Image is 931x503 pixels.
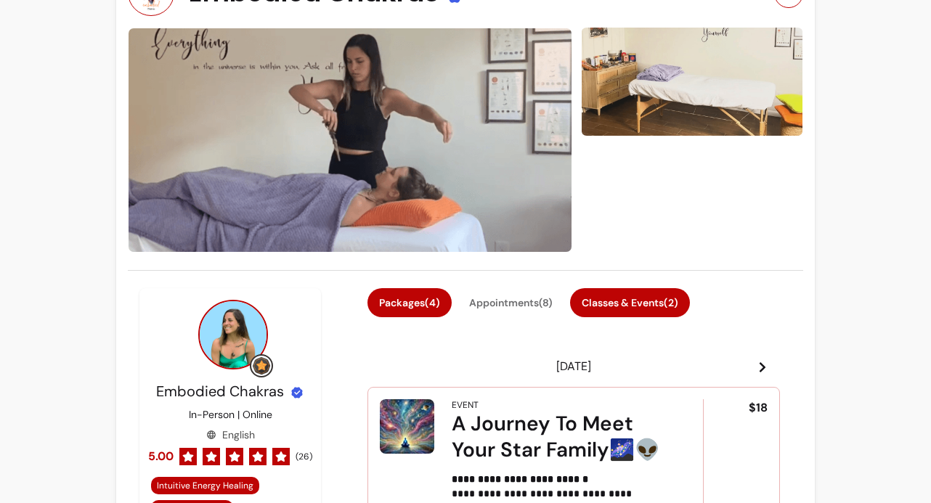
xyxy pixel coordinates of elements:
p: In-Person | Online [189,407,272,422]
span: 5.00 [148,448,174,465]
button: Classes & Events(2) [570,288,690,317]
img: image-1 [581,25,803,137]
span: Embodied Chakras [156,382,284,401]
img: image-0 [128,28,572,253]
img: A Journey To Meet Your Star Family🌌👽 [380,399,434,454]
span: Intuitive Energy Healing [157,480,253,491]
button: Packages(4) [367,288,452,317]
img: Grow [253,357,270,375]
button: Appointments(8) [458,288,564,317]
span: ( 26 ) [296,451,312,462]
div: Event [452,399,479,411]
span: $18 [749,399,768,417]
img: Provider image [198,300,268,369]
div: A Journey To Meet Your Star Family🌌👽 [452,411,662,463]
div: English [206,428,255,442]
header: [DATE] [367,352,780,381]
